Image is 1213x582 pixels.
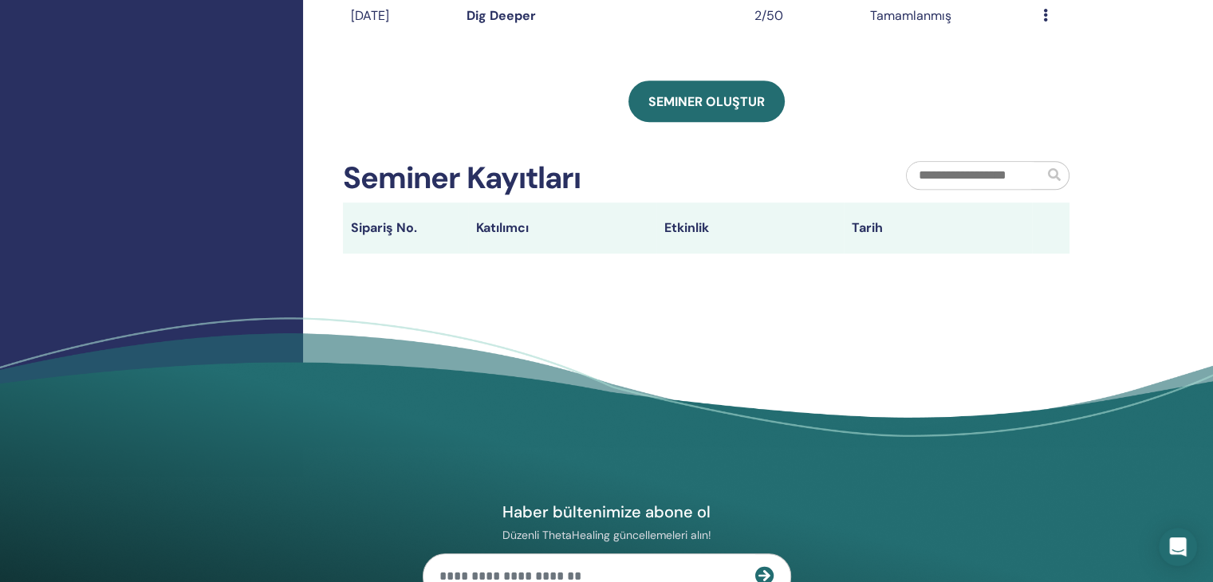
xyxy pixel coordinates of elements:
[423,528,791,542] p: Düzenli ThetaHealing güncellemeleri alın!
[648,93,765,110] span: Seminer oluştur
[656,203,845,254] th: Etkinlik
[343,160,581,197] h2: Seminer Kayıtları
[423,501,791,522] h4: Haber bültenimize abone ol
[1159,528,1197,566] div: Open Intercom Messenger
[468,203,656,254] th: Katılımcı
[343,203,468,254] th: Sipariş No.
[844,203,1032,254] th: Tarih
[467,7,536,24] a: Dig Deeper
[628,81,785,122] a: Seminer oluştur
